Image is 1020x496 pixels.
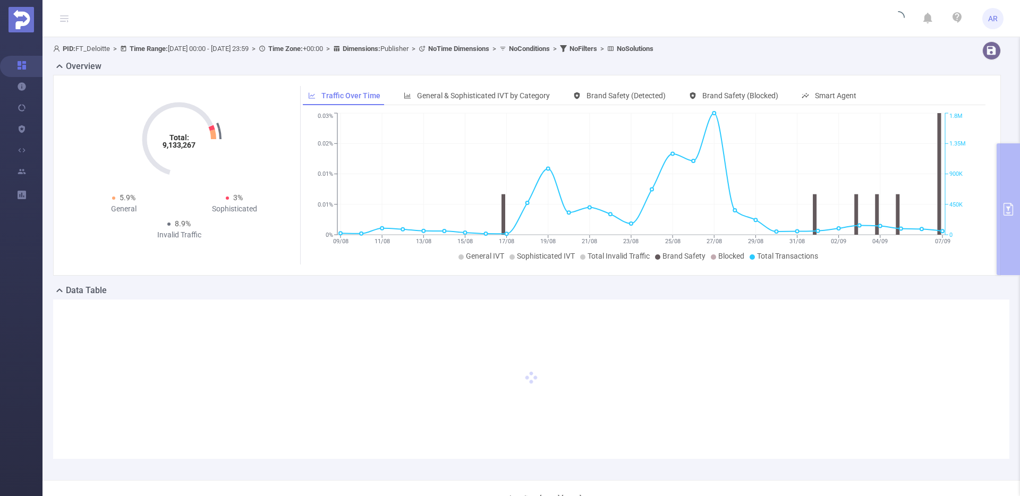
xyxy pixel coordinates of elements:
span: Brand Safety (Blocked) [702,91,778,100]
b: No Filters [569,45,597,53]
b: PID: [63,45,75,53]
span: General IVT [466,252,504,260]
span: Total Transactions [757,252,818,260]
i: icon: user [53,45,63,52]
div: Invalid Traffic [124,229,234,241]
span: General & Sophisticated IVT by Category [417,91,550,100]
span: > [323,45,333,53]
tspan: 1.8M [949,113,963,120]
b: Time Range: [130,45,168,53]
tspan: 0.01% [318,171,333,178]
tspan: 27/08 [706,238,721,245]
div: Sophisticated [179,203,290,215]
span: 5.9% [120,193,135,202]
span: > [249,45,259,53]
b: Time Zone: [268,45,303,53]
span: Total Invalid Traffic [588,252,650,260]
tspan: 0% [326,232,333,238]
b: Dimensions : [343,45,380,53]
tspan: Total: [169,133,189,142]
span: FT_Deloitte [DATE] 00:00 - [DATE] 23:59 +00:00 [53,45,653,53]
b: No Time Dimensions [428,45,489,53]
span: 8.9% [175,219,191,228]
h2: Overview [66,60,101,73]
tspan: 29/08 [747,238,763,245]
span: Sophisticated IVT [517,252,575,260]
span: Brand Safety [662,252,705,260]
tspan: 04/09 [872,238,888,245]
tspan: 02/09 [831,238,846,245]
span: Blocked [718,252,744,260]
tspan: 0.03% [318,113,333,120]
span: Traffic Over Time [321,91,380,100]
h2: Data Table [66,284,107,297]
tspan: 25/08 [665,238,680,245]
b: No Solutions [617,45,653,53]
tspan: 9,133,267 [163,141,195,149]
i: icon: loading [892,11,905,26]
span: Publisher [343,45,409,53]
tspan: 0 [949,232,953,238]
tspan: 11/08 [374,238,389,245]
tspan: 450K [949,201,963,208]
tspan: 0.02% [318,140,333,147]
div: General [69,203,179,215]
tspan: 0.01% [318,201,333,208]
tspan: 09/08 [333,238,348,245]
tspan: 17/08 [499,238,514,245]
tspan: 07/09 [934,238,950,245]
tspan: 13/08 [415,238,431,245]
i: icon: bar-chart [404,92,411,99]
span: 3% [233,193,243,202]
span: Smart Agent [815,91,856,100]
tspan: 31/08 [789,238,805,245]
tspan: 19/08 [540,238,556,245]
tspan: 23/08 [623,238,639,245]
span: Brand Safety (Detected) [586,91,666,100]
tspan: 1.35M [949,140,966,147]
span: > [110,45,120,53]
i: icon: line-chart [308,92,316,99]
tspan: 21/08 [582,238,597,245]
span: > [597,45,607,53]
span: AR [988,8,998,29]
img: Protected Media [8,7,34,32]
tspan: 15/08 [457,238,472,245]
span: > [550,45,560,53]
span: > [489,45,499,53]
tspan: 900K [949,171,963,178]
span: > [409,45,419,53]
b: No Conditions [509,45,550,53]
